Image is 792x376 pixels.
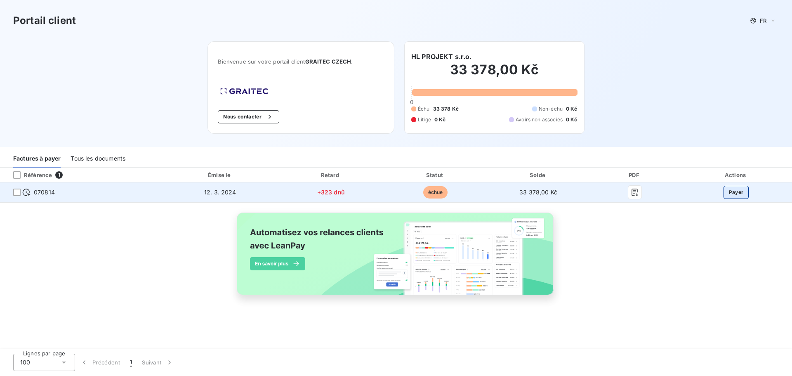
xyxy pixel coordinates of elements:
div: Actions [682,171,790,179]
button: Suivant [137,354,179,371]
span: 1 [130,358,132,367]
button: Nous contacter [218,110,279,123]
span: 1 [55,171,63,179]
span: Non-échu [539,105,563,113]
div: Tous les documents [71,150,125,168]
span: +323 dnů [317,189,344,196]
span: GRAITEC CZECH [305,58,351,65]
img: banner [229,208,563,309]
span: 33 378,00 Kč [519,189,557,196]
img: Company logo [218,85,271,97]
button: Précédent [75,354,125,371]
span: Bienvenue sur votre portail client . [218,58,384,65]
div: Factures à payer [13,150,61,168]
span: 0 Kč [434,116,446,123]
button: Payer [724,186,749,199]
span: 0 [410,99,413,105]
span: 0 Kč [566,105,577,113]
span: Échu [418,105,430,113]
div: Solde [489,171,588,179]
div: PDF [591,171,679,179]
span: 100 [20,358,30,367]
div: Émise le [164,171,276,179]
h2: 33 378,00 Kč [411,61,577,86]
span: 0 Kč [566,116,577,123]
span: échue [423,186,448,199]
span: Litige [418,116,431,123]
div: Référence [7,171,52,179]
span: 33 378 Kč [433,105,459,113]
div: Retard [279,171,382,179]
span: FR [760,17,766,24]
h6: HL PROJEKT s.r.o. [411,52,472,61]
h3: Portail client [13,13,76,28]
button: 1 [125,354,137,371]
span: Avoirs non associés [516,116,563,123]
span: 070814 [34,188,55,196]
span: 12. 3. 2024 [204,189,236,196]
div: Statut [385,171,486,179]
